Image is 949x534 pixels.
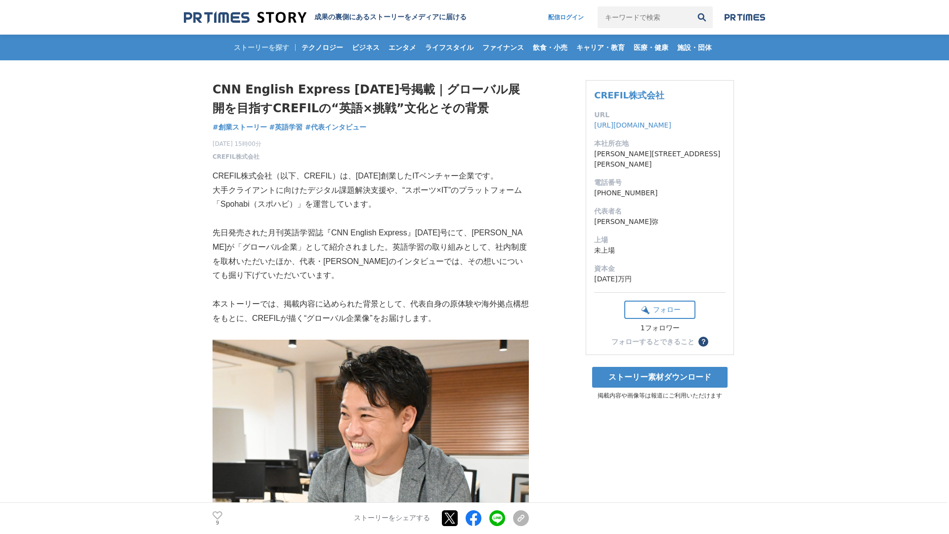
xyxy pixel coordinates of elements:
[269,123,303,132] span: #英語学習
[421,43,477,52] span: ライフスタイル
[630,35,672,60] a: 医療・健康
[594,245,726,256] dd: 未上場
[594,274,726,284] dd: [DATE]万円
[572,35,629,60] a: キャリア・教育
[213,80,529,118] h1: CNN English Express [DATE]号掲載｜グローバル展開を目指すCREFILの“英語×挑戦”文化とその背景
[348,35,384,60] a: ビジネス
[594,178,726,188] dt: 電話番号
[213,139,261,148] span: [DATE] 15時00分
[314,13,467,22] h2: 成果の裏側にあるストーリーをメディアに届ける
[624,324,695,333] div: 1フォロワー
[594,90,664,100] a: CREFIL株式会社
[594,217,726,227] dd: [PERSON_NAME]弥
[594,235,726,245] dt: 上場
[305,123,366,132] span: #代表インタビュー
[611,338,694,345] div: フォローするとできること
[725,13,765,21] img: prtimes
[592,367,728,388] a: ストーリー素材ダウンロード
[529,43,571,52] span: 飲食・小売
[213,226,529,283] p: 先日発売された月刊英語学習誌『CNN English Express』[DATE]号にて、[PERSON_NAME]が「グローバル企業」として紹介されました。英語学習の取り組みとして、社内制度を...
[298,43,347,52] span: テクノロジー
[385,43,420,52] span: エンタメ
[213,123,267,132] span: #創業ストーリー
[184,11,467,24] a: 成果の裏側にあるストーリーをメディアに届ける 成果の裏側にあるストーリーをメディアに届ける
[213,169,529,183] p: CREFIL株式会社（以下、CREFIL）は、[DATE]創業したITベンチャー企業です。
[213,183,529,212] p: 大手クライアントに向けたデジタル課題解決支援や、“スポーツ×IT”のプラットフォーム「Spohabi（スポハビ）」を運営しています。
[213,521,222,526] p: 9
[529,35,571,60] a: 飲食・小売
[572,43,629,52] span: キャリア・教育
[594,110,726,120] dt: URL
[691,6,713,28] button: 検索
[698,337,708,347] button: ？
[598,6,691,28] input: キーワードで検索
[700,338,707,345] span: ？
[630,43,672,52] span: 医療・健康
[594,149,726,170] dd: [PERSON_NAME][STREET_ADDRESS][PERSON_NAME]
[594,121,671,129] a: [URL][DOMAIN_NAME]
[421,35,477,60] a: ライフスタイル
[184,11,306,24] img: 成果の裏側にあるストーリーをメディアに届ける
[478,43,528,52] span: ファイナンス
[673,43,716,52] span: 施設・団体
[298,35,347,60] a: テクノロジー
[594,188,726,198] dd: [PHONE_NUMBER]
[594,206,726,217] dt: 代表者名
[213,152,259,161] a: CREFIL株式会社
[385,35,420,60] a: エンタメ
[586,392,734,400] p: 掲載内容や画像等は報道にご利用いただけます
[624,301,695,319] button: フォロー
[354,514,430,523] p: ストーリーをシェアする
[673,35,716,60] a: 施設・団体
[213,122,267,133] a: #創業ストーリー
[478,35,528,60] a: ファイナンス
[594,138,726,149] dt: 本社所在地
[269,122,303,133] a: #英語学習
[213,297,529,326] p: 本ストーリーでは、掲載内容に込められた背景として、代表自身の原体験や海外拠点構想をもとに、CREFILが描く“グローバル企業像”をお届けします。
[305,122,366,133] a: #代表インタビュー
[348,43,384,52] span: ビジネス
[538,6,594,28] a: 配信ログイン
[594,264,726,274] dt: 資本金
